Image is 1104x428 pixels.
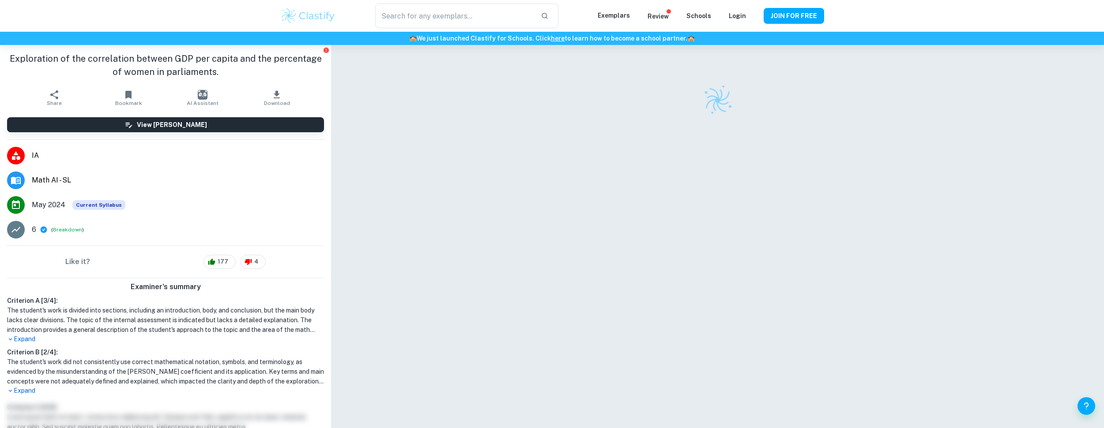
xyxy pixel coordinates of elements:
[187,100,219,106] span: AI Assistant
[7,347,324,357] h6: Criterion B [ 2 / 4 ]:
[264,100,290,106] span: Download
[7,386,324,395] p: Expand
[698,81,737,120] img: Clastify logo
[7,357,324,386] h1: The student's work did not consistently use correct mathematical notation, symbols, and terminolo...
[32,150,324,161] span: IA
[7,117,324,132] button: View [PERSON_NAME]
[2,33,1102,43] h6: We just launched Clastify for Schools. Click to learn how to become a school partner.
[137,120,207,130] h6: View [PERSON_NAME]
[409,35,417,42] span: 🏫
[65,257,90,267] h6: Like it?
[17,86,91,110] button: Share
[115,100,142,106] span: Bookmark
[240,255,266,269] div: 4
[47,100,62,106] span: Share
[32,200,65,210] span: May 2024
[203,255,236,269] div: 177
[764,8,824,24] button: JOIN FOR FREE
[51,226,84,234] span: ( )
[7,296,324,305] h6: Criterion A [ 3 / 4 ]:
[240,86,314,110] button: Download
[7,305,324,335] h1: The student's work is divided into sections, including an introduction, body, and conclusion, but...
[4,282,328,292] h6: Examiner's summary
[72,200,125,210] div: This exemplar is based on the current syllabus. Feel free to refer to it for inspiration/ideas wh...
[32,224,36,235] p: 6
[280,7,336,25] img: Clastify logo
[53,226,82,234] button: Breakdown
[72,200,125,210] span: Current Syllabus
[7,335,324,344] p: Expand
[198,90,207,100] img: AI Assistant
[1078,397,1095,415] button: Help and Feedback
[7,52,324,78] h1: Exploration of the correlation between GDP per capita and the percentage of women in parliaments.
[32,175,324,186] span: Math AI - SL
[375,4,533,28] input: Search for any exemplars...
[598,11,630,20] p: Exemplars
[648,11,669,21] p: Review
[729,12,746,19] a: Login
[166,86,240,110] button: AI Assistant
[323,47,329,53] button: Report issue
[249,257,263,266] span: 4
[686,12,711,19] a: Schools
[91,86,166,110] button: Bookmark
[687,35,695,42] span: 🏫
[213,257,233,266] span: 177
[551,35,565,42] a: here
